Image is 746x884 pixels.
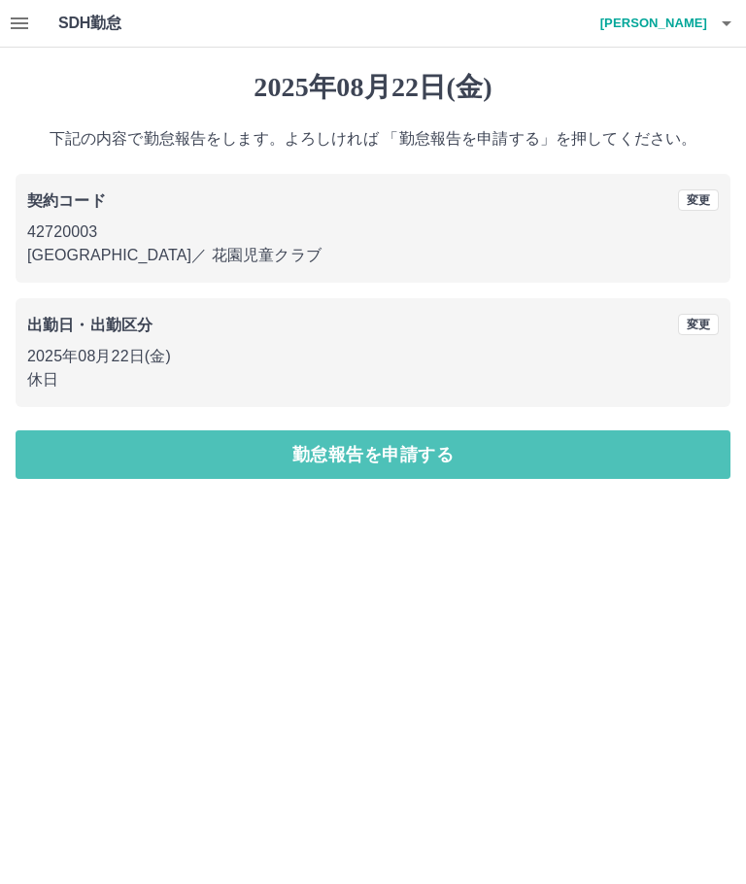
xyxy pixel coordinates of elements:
button: 変更 [678,314,719,335]
h1: 2025年08月22日(金) [16,71,730,104]
p: [GEOGRAPHIC_DATA] ／ 花園児童クラブ [27,244,719,267]
p: 2025年08月22日(金) [27,345,719,368]
b: 出勤日・出勤区分 [27,317,153,333]
p: 下記の内容で勤怠報告をします。よろしければ 「勤怠報告を申請する」を押してください。 [16,127,730,151]
p: 42720003 [27,221,719,244]
b: 契約コード [27,192,106,209]
button: 変更 [678,189,719,211]
p: 休日 [27,368,719,391]
button: 勤怠報告を申請する [16,430,730,479]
